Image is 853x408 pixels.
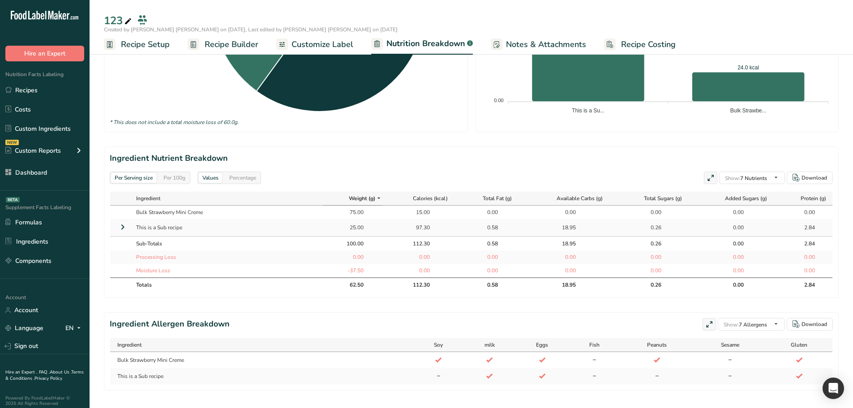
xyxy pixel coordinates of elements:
[639,253,661,261] div: 0.00
[407,240,430,248] div: 112.30
[341,281,364,289] div: 62.50
[110,152,833,164] h2: Ingredient Nutrient Breakdown
[721,266,744,275] div: 0.00
[6,197,20,202] div: BETA
[476,281,498,289] div: 0.58
[802,174,827,182] div: Download
[111,173,156,183] div: Per Serving size
[132,219,323,236] td: This is a Sub recipe
[121,39,170,51] span: Recipe Setup
[494,98,503,103] tspan: 0.00
[104,34,170,55] a: Recipe Setup
[639,266,661,275] div: 0.00
[407,208,430,216] div: 15.00
[724,321,739,328] span: Show:
[793,253,815,261] div: 0.00
[34,375,62,382] a: Privacy Policy
[604,34,676,55] a: Recipe Costing
[647,341,667,349] span: Peanuts
[276,34,353,55] a: Customize Label
[434,341,443,349] span: Soy
[291,39,353,51] span: Customize Label
[50,369,71,375] a: About Us .
[476,223,498,232] div: 0.58
[476,266,498,275] div: 0.00
[110,118,462,126] div: * This does not include a total moisture loss of 60.0g.
[553,266,576,275] div: 0.00
[553,281,576,289] div: 18.95
[721,223,744,232] div: 0.00
[476,208,498,216] div: 0.00
[791,341,807,349] span: Gluten
[132,250,323,264] td: Processing Loss
[506,39,586,51] span: Notes & Attachments
[413,194,448,202] span: Calories (kcal)
[719,172,785,184] button: Show:7 Nutrients
[572,107,604,114] tspan: This is a Su...
[718,318,785,331] button: Show:7 Allergens
[484,341,495,349] span: milk
[341,223,364,232] div: 25.00
[104,13,133,29] div: 123
[199,173,222,183] div: Values
[721,240,744,248] div: 0.00
[553,223,576,232] div: 18.95
[39,369,50,375] a: FAQ .
[104,26,398,33] span: Created by [PERSON_NAME] [PERSON_NAME] on [DATE], Last edited by [PERSON_NAME] [PERSON_NAME] on [...
[801,194,826,202] span: Protein (g)
[132,236,323,250] td: Sub-Totals
[639,208,661,216] div: 0.00
[730,107,767,114] tspan: Bulk Strawbe...
[793,281,815,289] div: 2.84
[341,253,364,261] div: 0.00
[132,277,323,292] th: Totals
[557,194,603,202] span: Available Carbs (g)
[188,34,258,55] a: Recipe Builder
[644,194,682,202] span: Total Sugars (g)
[386,38,465,50] span: Nutrition Breakdown
[5,46,84,61] button: Hire an Expert
[793,223,815,232] div: 2.84
[725,175,740,182] span: Show:
[5,140,19,145] div: NEW
[110,368,413,384] td: This is a Sub recipe
[483,194,512,202] span: Total Fat (g)
[724,321,767,328] span: 7 Allergens
[721,208,744,216] div: 0.00
[5,369,37,375] a: Hire an Expert .
[787,318,833,331] button: Download
[536,341,548,349] span: Eggs
[226,173,260,183] div: Percentage
[639,281,661,289] div: 0.26
[136,194,160,202] span: Ingredient
[132,206,323,219] td: Bulk Strawberry Mini Creme
[407,266,430,275] div: 0.00
[341,240,364,248] div: 100.00
[371,34,473,55] a: Nutrition Breakdown
[117,341,141,349] span: Ingredient
[407,223,430,232] div: 97.30
[793,208,815,216] div: 0.00
[589,341,600,349] span: Fish
[132,264,323,277] td: Moisture Loss
[553,240,576,248] div: 18.95
[639,240,661,248] div: 0.26
[341,266,364,275] div: -37.50
[5,146,61,155] div: Custom Reports
[621,39,676,51] span: Recipe Costing
[725,175,767,182] span: 7 Nutrients
[802,320,827,328] div: Download
[407,253,430,261] div: 0.00
[725,194,767,202] span: Added Sugars (g)
[349,194,375,202] span: Weight (g)
[721,341,739,349] span: Sesame
[491,34,586,55] a: Notes & Attachments
[407,281,430,289] div: 112.30
[793,266,815,275] div: 0.00
[5,395,84,406] div: Powered By FoodLabelMaker © 2025 All Rights Reserved
[721,253,744,261] div: 0.00
[823,378,844,399] div: Open Intercom Messenger
[160,173,189,183] div: Per 100g
[639,223,661,232] div: 0.26
[65,323,84,334] div: EN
